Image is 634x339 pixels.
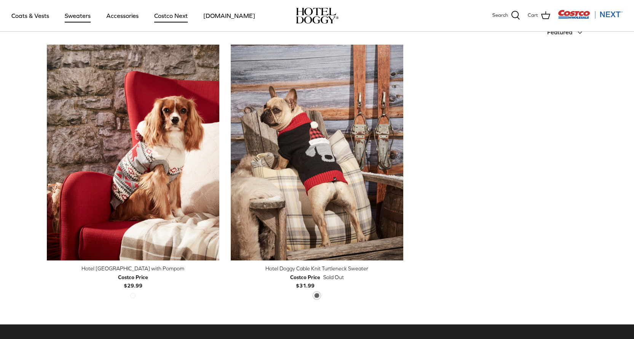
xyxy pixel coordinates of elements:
div: Costco Price [290,273,320,281]
a: Hotel Doggy Fair Isle Sweater with Pompom [47,45,219,261]
b: $31.99 [290,273,320,289]
img: hoteldoggycom [296,8,339,24]
a: Cart [528,11,550,21]
a: [DOMAIN_NAME] [196,3,262,29]
a: Hotel [GEOGRAPHIC_DATA] with Pompom Costco Price$29.99 [47,264,219,290]
img: Costco Next [558,10,623,19]
span: Featured [547,29,572,35]
a: Costco Next [147,3,195,29]
a: Search [492,11,520,21]
a: Accessories [99,3,145,29]
a: Hotel Doggy Cable Knit Turtleneck Sweater Costco Price$31.99 Sold Out [231,264,403,290]
a: Coats & Vests [5,3,56,29]
span: Search [492,11,508,19]
span: Cart [528,11,538,19]
a: Sweaters [58,3,97,29]
a: Hotel Doggy Cable Knit Turtleneck Sweater [231,45,403,261]
span: Sold Out [323,273,344,281]
div: Hotel Doggy Cable Knit Turtleneck Sweater [231,264,403,273]
div: Hotel [GEOGRAPHIC_DATA] with Pompom [47,264,219,273]
a: hoteldoggy.com hoteldoggycom [296,8,339,24]
div: Costco Price [118,273,148,281]
button: Featured [547,24,588,41]
a: Visit Costco Next [558,14,623,20]
b: $29.99 [118,273,148,289]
